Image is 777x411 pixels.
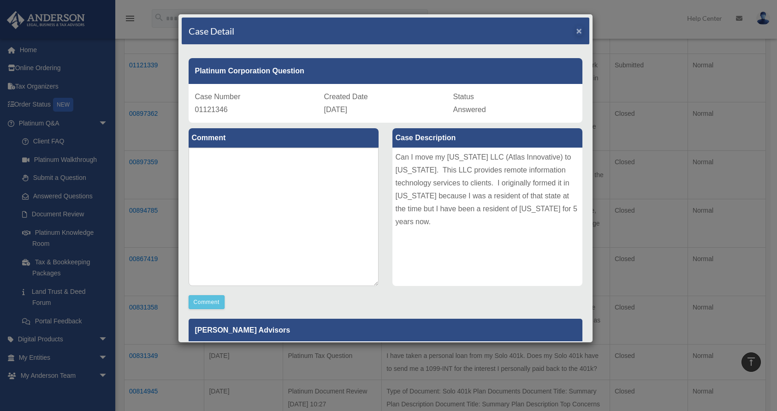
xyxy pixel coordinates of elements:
[453,106,486,113] span: Answered
[189,128,379,148] label: Comment
[195,106,228,113] span: 01121346
[453,93,474,101] span: Status
[195,93,241,101] span: Case Number
[189,295,225,309] button: Comment
[576,26,582,36] button: Close
[576,25,582,36] span: ×
[189,319,582,341] p: [PERSON_NAME] Advisors
[392,128,582,148] label: Case Description
[392,148,582,286] div: Can I move my [US_STATE] LLC (Atlas Innovative) to [US_STATE]. This LLC provides remote informati...
[189,24,234,37] h4: Case Detail
[324,106,347,113] span: [DATE]
[189,58,582,84] div: Platinum Corporation Question
[324,93,368,101] span: Created Date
